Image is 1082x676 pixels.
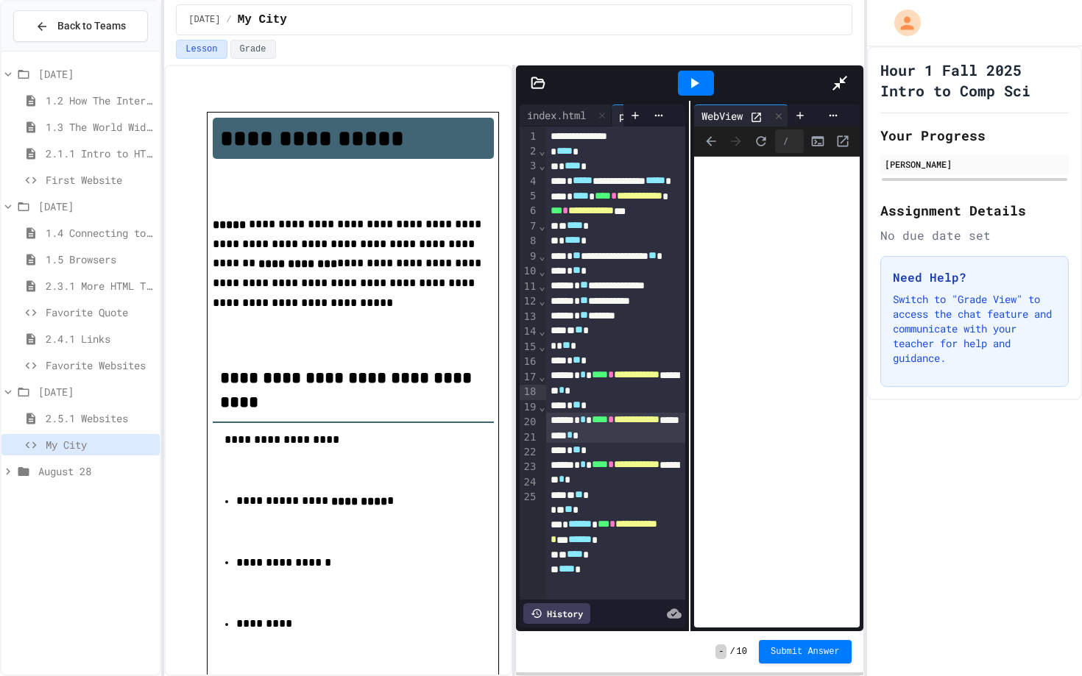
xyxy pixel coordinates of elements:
span: Back to Teams [57,18,126,34]
span: [DATE] [38,66,154,82]
button: Refresh [750,130,772,152]
div: 23 [520,460,538,474]
button: Console [807,130,829,152]
div: 25 [520,490,538,505]
div: index.html [520,104,612,127]
span: [DATE] [38,384,154,399]
p: Switch to "Grade View" to access the chat feature and communicate with your teacher for help and ... [893,292,1056,366]
div: My Account [879,6,924,40]
div: 4 [520,174,538,189]
div: 19 [520,400,538,415]
div: [PERSON_NAME] [885,157,1064,171]
span: 1.5 Browsers [46,252,154,267]
span: Fold line [538,266,545,277]
div: WebView [694,108,750,124]
div: 9 [520,249,538,264]
button: Grade [230,40,276,59]
iframe: Web Preview [694,157,860,628]
span: Fold line [538,325,545,337]
span: 10 [737,646,747,658]
span: Fold line [538,401,545,413]
div: 15 [520,340,538,355]
span: Fold line [538,220,545,232]
div: / [775,129,804,153]
div: 5 [520,189,538,204]
div: 10 [520,264,538,279]
div: index.html [520,107,593,123]
span: [DATE] [38,199,154,214]
span: Fold line [538,295,545,307]
div: History [523,603,590,624]
span: 1.2 How The Internet Works [46,93,154,108]
div: 24 [520,475,538,490]
span: 1.4 Connecting to a Website [46,225,154,241]
div: 2 [520,144,538,159]
div: 16 [520,355,538,369]
div: 13 [520,310,538,324]
span: Fold line [538,341,545,352]
span: Fold line [538,160,545,171]
div: page2.html [612,104,704,127]
h2: Assignment Details [880,200,1069,221]
div: 3 [520,159,538,174]
span: Favorite Quote [46,305,154,320]
div: 18 [520,385,538,399]
span: / [227,14,232,26]
h1: Hour 1 Fall 2025 Intro to Comp Sci [880,60,1069,101]
div: No due date set [880,227,1069,244]
div: 14 [520,324,538,339]
div: 20 [520,415,538,430]
span: First Website [46,172,154,188]
span: Submit Answer [771,646,840,658]
span: 2.4.1 Links [46,331,154,346]
span: 2.3.1 More HTML Tags [46,278,154,293]
span: - [715,644,726,659]
span: 2.1.1 Intro to HTML [46,146,154,161]
div: page2.html [612,108,685,124]
h2: Your Progress [880,125,1069,146]
span: Back [700,130,722,152]
span: My City [238,11,287,29]
div: 21 [520,430,538,445]
span: 1.3 The World Wide Web [46,119,154,135]
button: Submit Answer [759,640,852,663]
span: Forward [725,130,747,152]
span: August 28 [38,463,154,479]
button: Open in new tab [832,130,854,152]
div: 11 [520,280,538,294]
div: WebView [694,104,788,127]
div: 6 [520,204,538,218]
span: Fold line [538,145,545,157]
span: 2.5.1 Websites [46,410,154,426]
span: [DATE] [188,14,220,26]
div: 12 [520,294,538,309]
span: Favorite Websites [46,357,154,373]
button: Lesson [176,40,227,59]
span: Fold line [538,250,545,262]
div: 17 [520,370,538,385]
h3: Need Help? [893,268,1056,286]
button: Back to Teams [13,10,148,42]
span: My City [46,437,154,452]
div: 1 [520,129,538,144]
div: 22 [520,445,538,460]
span: Fold line [538,280,545,292]
div: 7 [520,219,538,234]
span: Fold line [538,371,545,383]
span: / [729,646,735,658]
div: 8 [520,234,538,249]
